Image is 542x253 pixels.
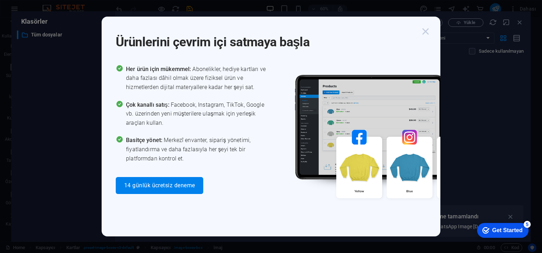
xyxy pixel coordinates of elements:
[124,183,195,188] span: 14 günlük ücretsiz deneme
[4,4,55,18] div: Get Started 5 items remaining, 0% complete
[126,101,171,108] span: Çok kanallı satış:
[126,137,164,143] span: Basitçe yönet:
[116,177,203,194] button: 14 günlük ücretsiz deneme
[283,65,495,219] img: promo_image.png
[126,136,271,163] span: Merkezî envanter, sipariş yönetimi, fiyatlandırma ve daha fazlasıyla her şeyi tek bir platformdan...
[116,25,419,51] h1: Ürünlerini çevrim içi satmaya başla
[126,65,271,92] span: Abonelikler, hediye kartları ve daha fazlası dâhil olmak üzere fiziksel ürün ve hizmetlerden diji...
[126,100,271,128] span: Facebook, Instagram, TikTok, Google vb. üzerinden yeni müşterilere ulaşmak için yerleşik araçları...
[19,8,49,14] div: Get Started
[50,1,58,8] div: 5
[126,66,192,72] span: Her ürün için mükemmel:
